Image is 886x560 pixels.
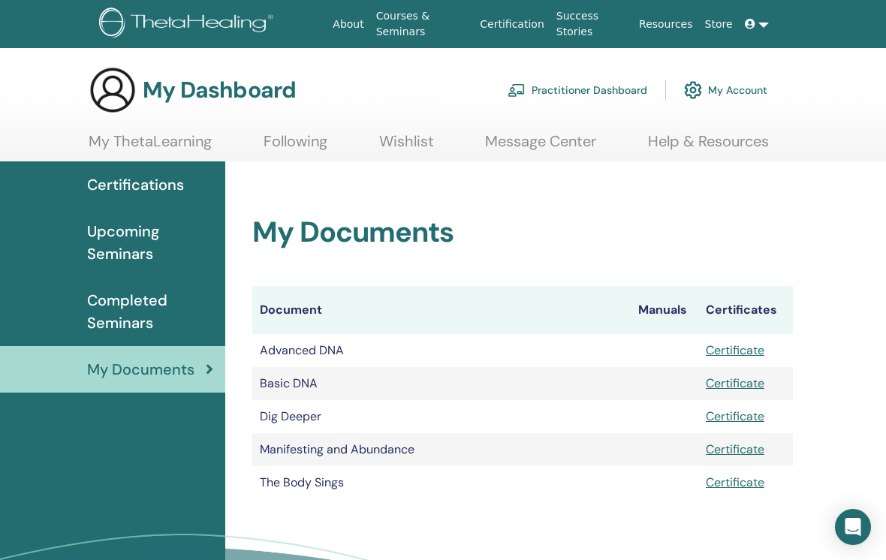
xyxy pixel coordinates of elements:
[631,286,698,334] th: Manuals
[87,220,213,265] span: Upcoming Seminars
[327,11,369,38] a: About
[370,2,475,46] a: Courses & Seminars
[252,367,631,400] td: Basic DNA
[264,132,327,161] a: Following
[633,11,699,38] a: Resources
[87,173,184,196] span: Certifications
[698,286,793,334] th: Certificates
[87,289,213,334] span: Completed Seminars
[706,474,764,490] a: Certificate
[835,509,871,545] div: Open Intercom Messenger
[706,408,764,424] a: Certificate
[474,11,550,38] a: Certification
[379,132,434,161] a: Wishlist
[706,375,764,391] a: Certificate
[252,433,631,466] td: Manifesting and Abundance
[684,77,702,103] img: cog.svg
[252,215,793,250] h2: My Documents
[89,66,137,114] img: generic-user-icon.jpg
[508,74,647,107] a: Practitioner Dashboard
[252,400,631,433] td: Dig Deeper
[89,132,212,161] a: My ThetaLearning
[550,2,633,46] a: Success Stories
[508,83,526,97] img: chalkboard-teacher.svg
[706,342,764,358] a: Certificate
[648,132,769,161] a: Help & Resources
[87,358,194,381] span: My Documents
[252,286,631,334] th: Document
[706,441,764,457] a: Certificate
[143,77,296,104] h3: My Dashboard
[684,74,767,107] a: My Account
[699,11,739,38] a: Store
[99,8,279,41] img: logo.png
[485,132,596,161] a: Message Center
[252,334,631,367] td: Advanced DNA
[252,466,631,499] td: The Body Sings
